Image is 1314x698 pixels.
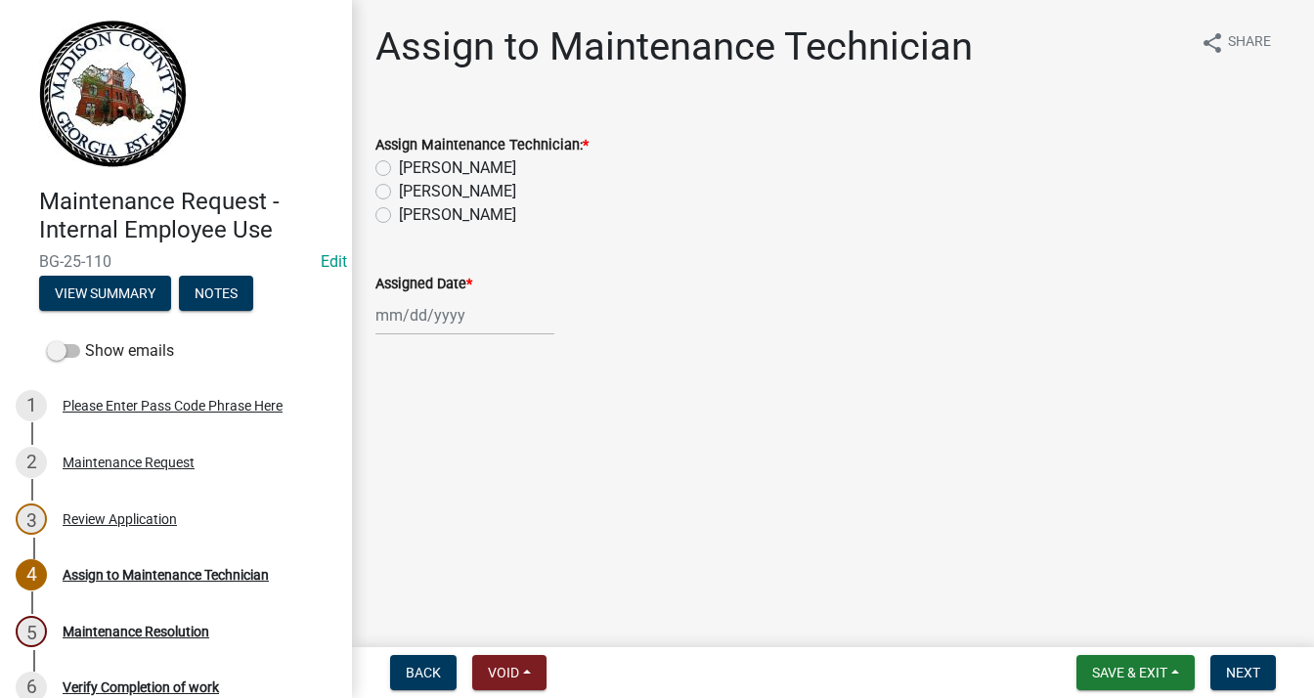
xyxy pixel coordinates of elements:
label: [PERSON_NAME] [399,156,516,180]
input: mm/dd/yyyy [375,295,554,335]
button: View Summary [39,276,171,311]
button: Save & Exit [1076,655,1195,690]
button: Back [390,655,457,690]
div: Maintenance Resolution [63,625,209,638]
div: Maintenance Request [63,456,195,469]
span: Share [1228,31,1271,55]
a: Edit [321,252,347,271]
div: Please Enter Pass Code Phrase Here [63,399,283,413]
label: [PERSON_NAME] [399,180,516,203]
div: 1 [16,390,47,421]
div: 4 [16,559,47,590]
label: Show emails [47,339,174,363]
div: 2 [16,447,47,478]
button: Void [472,655,547,690]
img: Madison County, Georgia [39,21,187,167]
span: BG-25-110 [39,252,313,271]
div: Review Application [63,512,177,526]
label: [PERSON_NAME] [399,203,516,227]
div: 5 [16,616,47,647]
label: Assigned Date [375,278,472,291]
button: shareShare [1185,23,1287,62]
span: Void [488,665,519,680]
wm-modal-confirm: Edit Application Number [321,252,347,271]
h4: Maintenance Request - Internal Employee Use [39,188,336,244]
button: Next [1210,655,1276,690]
span: Next [1226,665,1260,680]
span: Back [406,665,441,680]
div: Assign to Maintenance Technician [63,568,269,582]
span: Save & Exit [1092,665,1167,680]
i: share [1201,31,1224,55]
div: 3 [16,503,47,535]
label: Assign Maintenance Technician: [375,139,589,153]
h1: Assign to Maintenance Technician [375,23,973,70]
div: Verify Completion of work [63,680,219,694]
wm-modal-confirm: Summary [39,286,171,302]
button: Notes [179,276,253,311]
wm-modal-confirm: Notes [179,286,253,302]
